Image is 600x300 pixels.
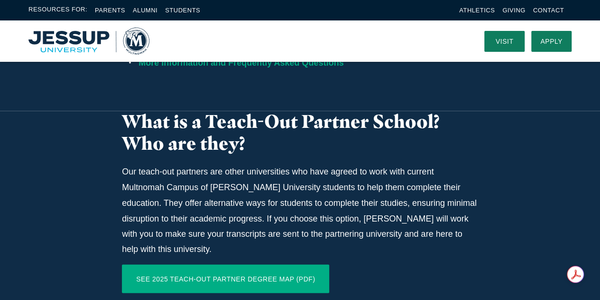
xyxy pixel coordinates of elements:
[122,264,329,293] a: SEE 2025 TEACH-OUT PARTNER DEGREE MAP (PDF)
[133,7,157,14] a: Alumni
[95,7,125,14] a: Parents
[28,28,149,55] img: Multnomah University Logo
[28,5,87,16] span: Resources For:
[28,28,149,55] a: Home
[502,7,526,14] a: Giving
[484,31,525,52] a: Visit
[165,7,200,14] a: Students
[533,7,564,14] a: Contact
[138,58,343,68] a: More Information and Frequently Asked Questions
[459,7,495,14] a: Athletics
[122,164,478,256] p: Our teach-out partners are other universities who have agreed to work with current Multnomah Camp...
[531,31,572,52] a: Apply
[122,111,478,155] h3: What is a Teach-Out Partner School? Who are they?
